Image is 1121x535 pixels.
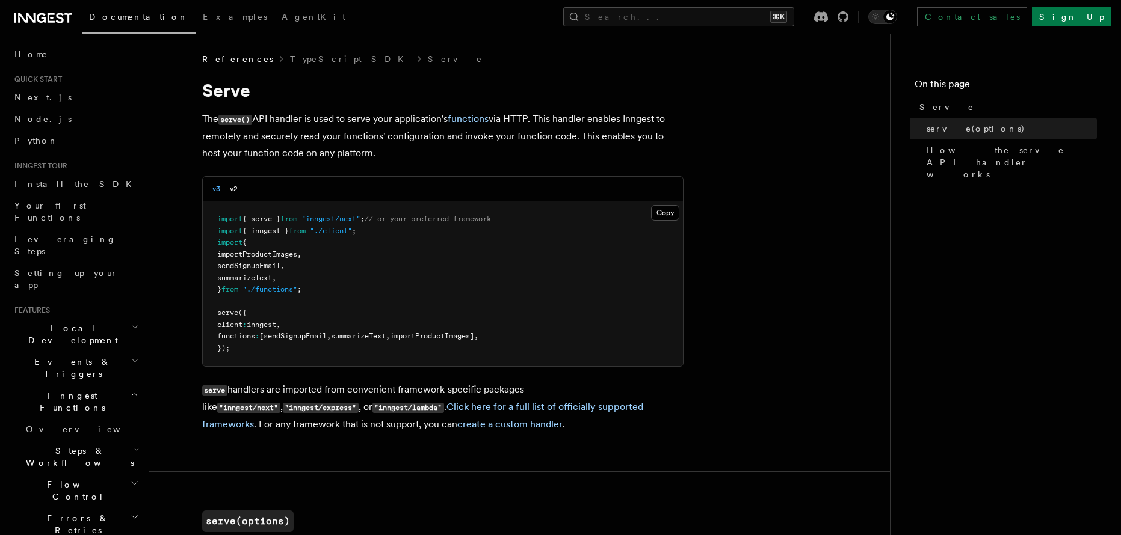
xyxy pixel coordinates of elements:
[217,403,280,413] code: "inngest/next"
[242,215,280,223] span: { serve }
[221,285,238,293] span: from
[10,43,141,65] a: Home
[927,123,1025,135] span: serve(options)
[390,332,474,340] span: importProductImages]
[82,4,196,34] a: Documentation
[922,139,1097,185] a: How the serve API handler works
[331,332,386,340] span: summarizeText
[360,215,365,223] span: ;
[301,215,360,223] span: "inngest/next"
[259,332,327,340] span: [sendSignupEmail
[14,179,139,189] span: Install the SDK
[10,317,141,351] button: Local Development
[274,4,353,32] a: AgentKit
[922,118,1097,139] a: serve(options)
[21,474,141,507] button: Flow Control
[217,320,242,329] span: client
[14,48,48,60] span: Home
[212,177,220,201] button: v3
[247,320,276,329] span: inngest
[217,332,255,340] span: functions
[21,418,141,440] a: Overview
[352,227,356,235] span: ;
[327,332,331,340] span: ,
[563,7,794,26] button: Search...⌘K
[917,7,1027,26] a: Contact sales
[10,130,141,151] a: Python
[915,96,1097,118] a: Serve
[448,113,489,124] a: functions
[89,12,188,22] span: Documentation
[365,215,491,223] span: // or your preferred framework
[10,390,130,414] span: Inngest Functions
[10,228,141,262] a: Leveraging Steps
[217,238,242,246] span: import
[10,195,141,228] a: Your first Functions
[428,53,483,65] a: Serve
[297,250,301,258] span: ,
[289,227,306,235] span: from
[915,77,1097,96] h4: On this page
[202,111,684,162] p: The API handler is used to serve your application's via HTTP. This handler enables Inngest to rem...
[386,332,390,340] span: ,
[242,285,297,293] span: "./functions"
[276,320,280,329] span: ,
[868,10,897,24] button: Toggle dark mode
[203,12,267,22] span: Examples
[10,305,50,315] span: Features
[10,385,141,418] button: Inngest Functions
[14,268,118,290] span: Setting up your app
[21,445,134,469] span: Steps & Workflows
[255,332,259,340] span: :
[238,308,247,317] span: ({
[217,308,238,317] span: serve
[927,144,1097,180] span: How the serve API handler works
[282,12,345,22] span: AgentKit
[217,261,280,270] span: sendSignupEmail
[310,227,352,235] span: "./client"
[217,215,242,223] span: import
[217,344,230,352] span: });
[474,332,478,340] span: ,
[242,227,289,235] span: { inngest }
[651,205,679,221] button: Copy
[10,108,141,130] a: Node.js
[283,403,359,413] code: "inngest/express"
[202,510,294,532] a: serve(options)
[202,385,227,396] code: serve
[14,201,86,222] span: Your first Functions
[26,424,150,434] span: Overview
[14,136,58,145] span: Python
[217,274,272,282] span: summarizeText
[10,75,62,84] span: Quick start
[218,115,252,125] code: serve()
[10,322,131,346] span: Local Development
[202,53,273,65] span: References
[10,351,141,385] button: Events & Triggers
[10,173,141,195] a: Install the SDK
[230,177,238,201] button: v2
[10,87,141,108] a: Next.js
[14,234,116,256] span: Leveraging Steps
[14,93,72,102] span: Next.js
[1032,7,1111,26] a: Sign Up
[10,356,131,380] span: Events & Triggers
[10,262,141,296] a: Setting up your app
[21,440,141,474] button: Steps & Workflows
[217,285,221,293] span: }
[290,53,411,65] a: TypeScript SDK
[280,261,285,270] span: ,
[217,227,242,235] span: import
[457,418,563,430] a: create a custom handler
[297,285,301,293] span: ;
[280,215,297,223] span: from
[217,250,297,258] span: importProductImages
[770,11,787,23] kbd: ⌘K
[242,320,247,329] span: :
[372,403,444,413] code: "inngest/lambda"
[272,274,276,282] span: ,
[14,114,72,124] span: Node.js
[919,101,974,113] span: Serve
[202,381,684,433] p: handlers are imported from convenient framework-specific packages like , , or . . For any framewo...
